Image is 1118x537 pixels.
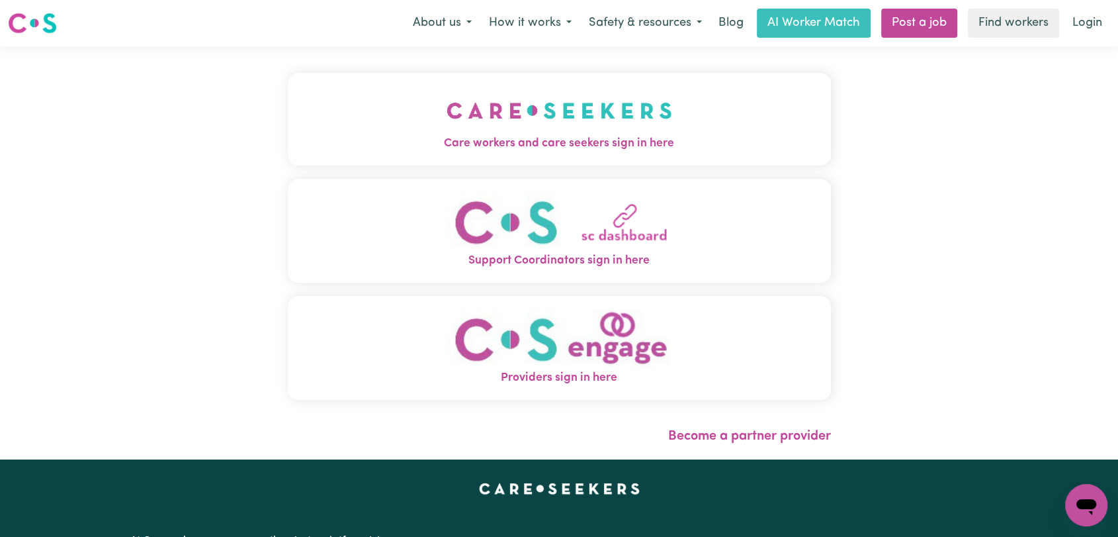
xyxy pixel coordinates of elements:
[404,9,480,37] button: About us
[1064,9,1110,38] a: Login
[288,179,831,283] button: Support Coordinators sign in here
[479,483,640,494] a: Careseekers home page
[8,8,57,38] a: Careseekers logo
[710,9,752,38] a: Blog
[288,73,831,166] button: Care workers and care seekers sign in here
[288,369,831,387] span: Providers sign in here
[668,430,831,443] a: Become a partner provider
[757,9,871,38] a: AI Worker Match
[288,252,831,269] span: Support Coordinators sign in here
[580,9,710,37] button: Safety & resources
[8,11,57,35] img: Careseekers logo
[288,296,831,400] button: Providers sign in here
[881,9,957,38] a: Post a job
[480,9,580,37] button: How it works
[288,135,831,152] span: Care workers and care seekers sign in here
[968,9,1059,38] a: Find workers
[1065,484,1107,526] iframe: Button to launch messaging window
